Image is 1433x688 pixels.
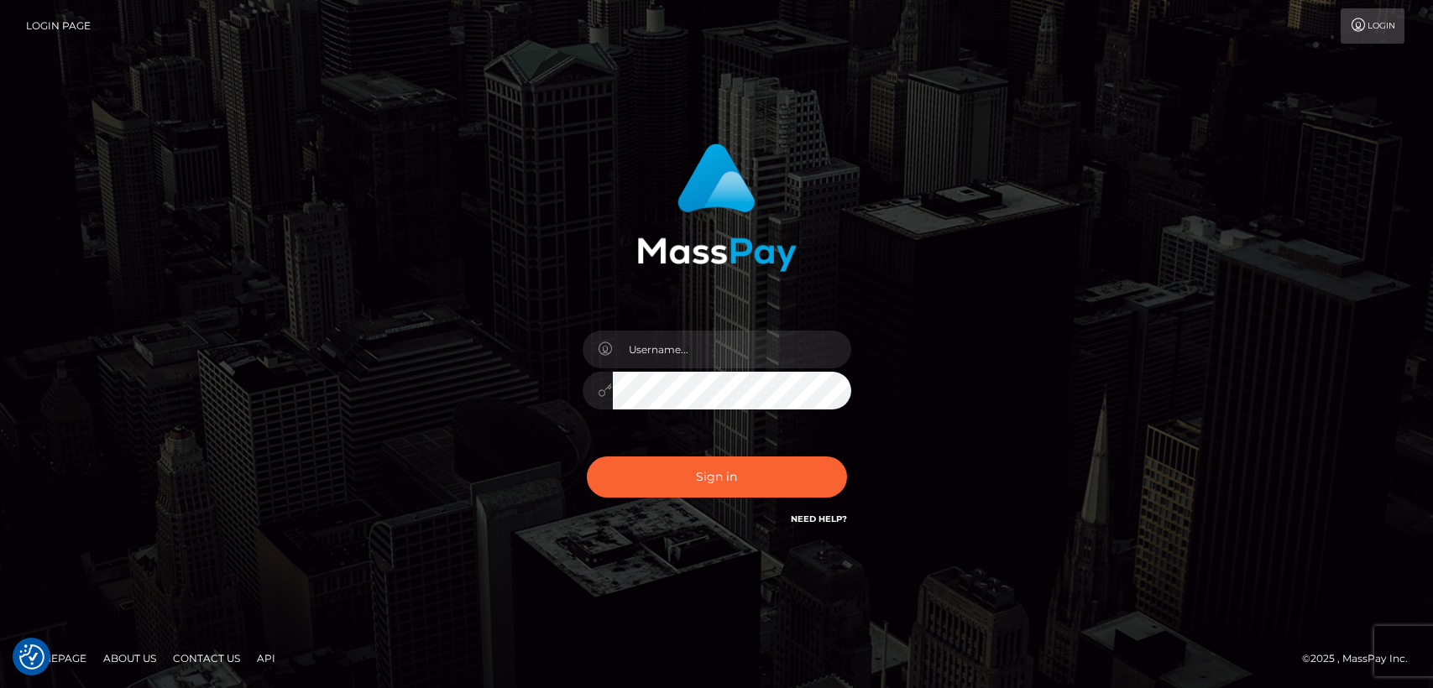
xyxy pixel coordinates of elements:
a: Homepage [18,645,93,671]
a: Login Page [26,8,91,44]
input: Username... [613,331,851,368]
a: Login [1341,8,1404,44]
img: MassPay Login [637,143,797,272]
button: Sign in [587,456,847,498]
button: Consent Preferences [19,644,44,670]
a: About Us [97,645,163,671]
a: Need Help? [791,513,847,524]
div: © 2025 , MassPay Inc. [1302,649,1420,668]
a: Contact Us [166,645,247,671]
a: API [250,645,282,671]
img: Revisit consent button [19,644,44,670]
